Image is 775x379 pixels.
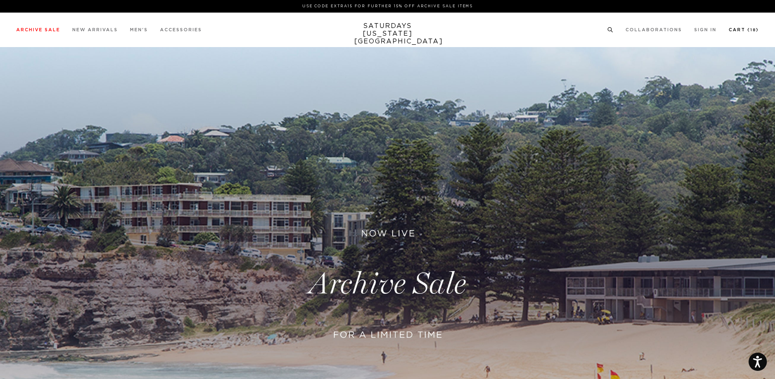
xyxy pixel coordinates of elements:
[16,28,60,32] a: Archive Sale
[626,28,682,32] a: Collaborations
[72,28,118,32] a: New Arrivals
[130,28,148,32] a: Men's
[729,28,759,32] a: Cart (18)
[354,22,421,45] a: SATURDAYS[US_STATE][GEOGRAPHIC_DATA]
[160,28,202,32] a: Accessories
[694,28,717,32] a: Sign In
[19,3,756,9] p: Use Code EXTRA15 for Further 15% Off Archive Sale Items
[750,28,756,32] small: 18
